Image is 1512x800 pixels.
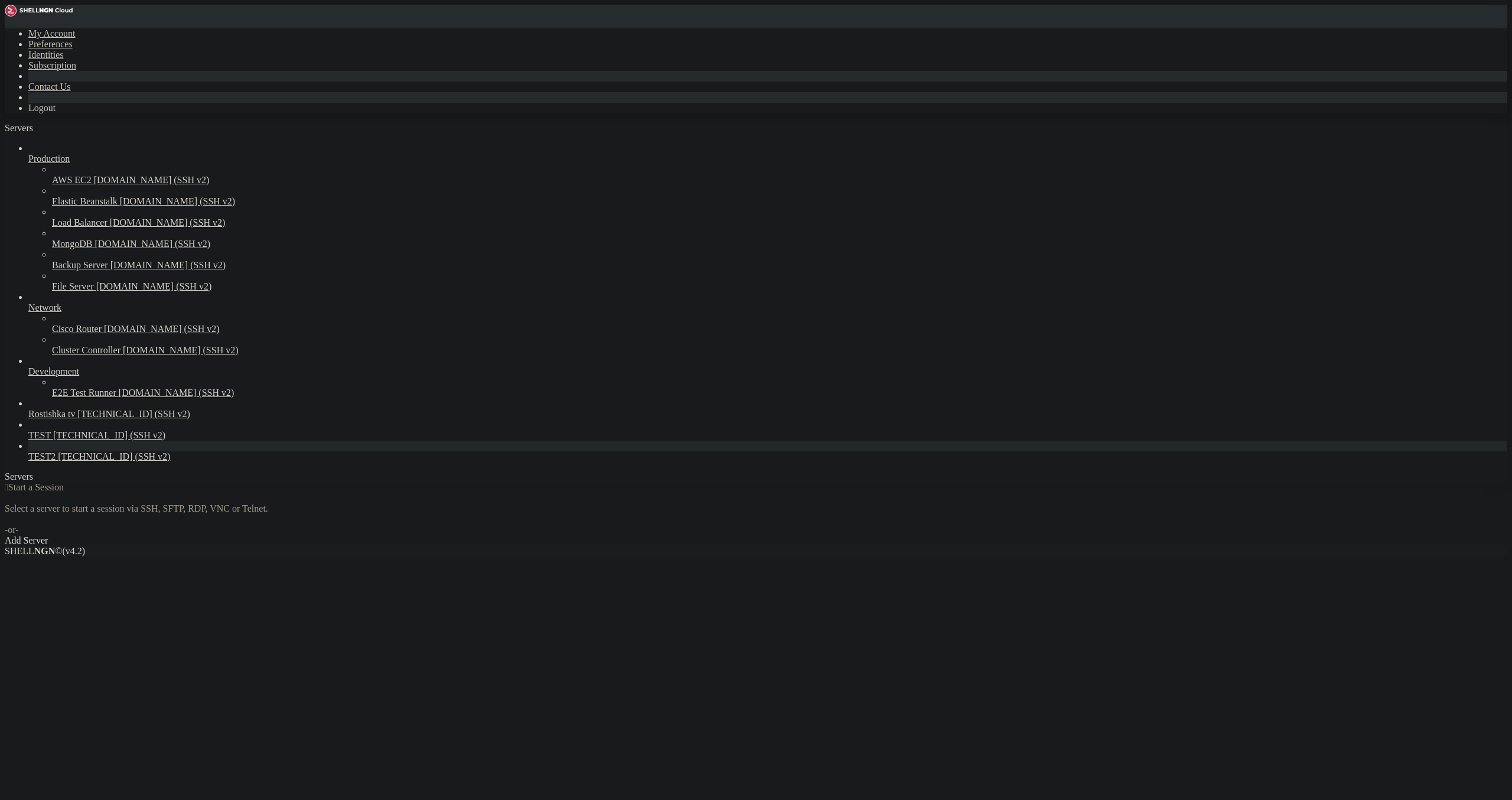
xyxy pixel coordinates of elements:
span: [DOMAIN_NAME] (SSH v2) [110,217,226,227]
span: Start a Session [8,482,64,492]
a: Cluster Controller [DOMAIN_NAME] (SSH v2) [52,345,1507,356]
span: [DOMAIN_NAME] (SSH v2) [94,175,210,185]
a: Production [28,154,1507,164]
li: AWS EC2 [DOMAIN_NAME] (SSH v2) [52,164,1507,186]
a: Contact Us [28,82,71,92]
li: File Server [DOMAIN_NAME] (SSH v2) [52,271,1507,292]
a: E2E Test Runner [DOMAIN_NAME] (SSH v2) [52,388,1507,398]
a: Load Balancer [DOMAIN_NAME] (SSH v2) [52,217,1507,228]
span: [DOMAIN_NAME] (SSH v2) [94,239,210,249]
span: Servers [5,123,33,133]
span: Development [28,366,79,376]
span: TEST [28,430,51,440]
li: Rostishka tv [TECHNICAL_ID] (SSH v2) [28,398,1507,419]
a: Development [28,366,1507,377]
a: File Server [DOMAIN_NAME] (SSH v2) [52,281,1507,292]
span: [TECHNICAL_ID] (SSH v2) [53,430,165,440]
li: TEST [TECHNICAL_ID] (SSH v2) [28,419,1507,441]
span: AWS EC2 [52,175,92,185]
li: Network [28,292,1507,356]
span: Elastic Beanstalk [52,196,118,206]
a: Servers [5,123,80,133]
li: Backup Server [DOMAIN_NAME] (SSH v2) [52,249,1507,271]
a: Rostishka tv [TECHNICAL_ID] (SSH v2) [28,409,1507,419]
span: [DOMAIN_NAME] (SSH v2) [110,260,226,270]
li: TEST2 [TECHNICAL_ID] (SSH v2) [28,441,1507,462]
a: Logout [28,103,56,113]
span: [DOMAIN_NAME] (SSH v2) [104,324,220,334]
span: Production [28,154,70,164]
span: File Server [52,281,94,291]
li: Load Balancer [DOMAIN_NAME] (SSH v2) [52,207,1507,228]
li: Elastic Beanstalk [DOMAIN_NAME] (SSH v2) [52,186,1507,207]
span: Load Balancer [52,217,107,227]
span: Cisco Router [52,324,102,334]
span: [DOMAIN_NAME] (SSH v2) [120,196,236,206]
li: Cisco Router [DOMAIN_NAME] (SSH v2) [52,313,1507,334]
li: Development [28,356,1507,398]
a: TEST2 [TECHNICAL_ID] (SSH v2) [28,451,1507,462]
span: [DOMAIN_NAME] (SSH v2) [123,345,239,355]
a: Elastic Beanstalk [DOMAIN_NAME] (SSH v2) [52,196,1507,207]
span: [TECHNICAL_ID] (SSH v2) [78,409,190,419]
li: E2E Test Runner [DOMAIN_NAME] (SSH v2) [52,377,1507,398]
li: Production [28,143,1507,292]
span: 4.2.0 [63,546,86,556]
a: Identities [28,50,64,60]
span: [DOMAIN_NAME] (SSH v2) [96,281,212,291]
a: My Account [28,28,76,38]
span: E2E Test Runner [52,388,116,398]
a: AWS EC2 [DOMAIN_NAME] (SSH v2) [52,175,1507,186]
span: Network [28,303,61,313]
a: MongoDB [DOMAIN_NAME] (SSH v2) [52,239,1507,249]
span: [DOMAIN_NAME] (SSH v2) [119,388,234,398]
span: MongoDB [52,239,92,249]
a: Backup Server [DOMAIN_NAME] (SSH v2) [52,260,1507,271]
b: NGN [34,546,56,556]
span: Rostishka tv [28,409,76,419]
img: Shellngn [5,5,73,17]
span: [TECHNICAL_ID] (SSH v2) [58,451,170,461]
div: Select a server to start a session via SSH, SFTP, RDP, VNC or Telnet. -or- [5,493,1507,535]
span: TEST2 [28,451,56,461]
a: Subscription [28,60,76,70]
div: Servers [5,471,1507,482]
a: Preferences [28,39,73,49]
a: Network [28,303,1507,313]
div: Add Server [5,535,1507,546]
span:  [5,482,8,492]
li: MongoDB [DOMAIN_NAME] (SSH v2) [52,228,1507,249]
span: Backup Server [52,260,108,270]
span: Cluster Controller [52,345,120,355]
span: SHELL © [5,546,85,556]
a: TEST [TECHNICAL_ID] (SSH v2) [28,430,1507,441]
a: Cisco Router [DOMAIN_NAME] (SSH v2) [52,324,1507,334]
li: Cluster Controller [DOMAIN_NAME] (SSH v2) [52,334,1507,356]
